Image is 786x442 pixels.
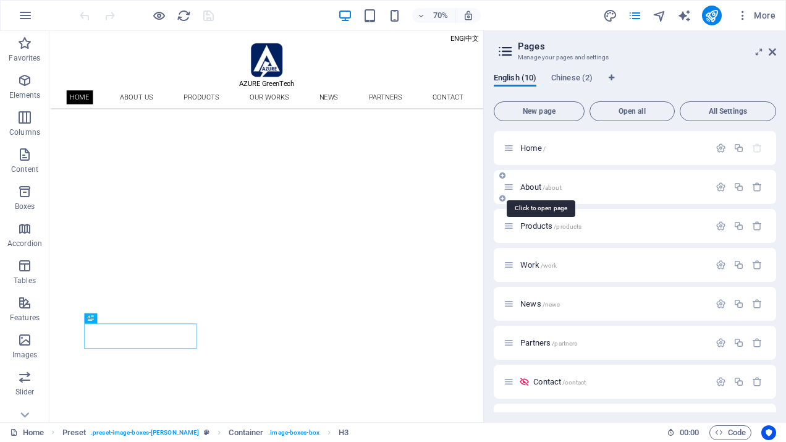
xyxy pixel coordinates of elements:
[518,52,751,63] h3: Manage your pages and settings
[268,425,319,440] span: . image-boxes-box
[628,8,643,23] button: pages
[752,182,763,192] div: Remove
[14,276,36,286] p: Tables
[551,70,593,88] span: Chinese (2)
[752,221,763,231] div: Remove
[733,376,744,387] div: Duplicate
[733,182,744,192] div: Duplicate
[12,350,38,360] p: Images
[151,8,166,23] button: Click here to leave preview mode and continue editing
[517,339,709,347] div: Partners/partners
[680,425,699,440] span: 00 00
[653,9,667,23] i: Navigator
[667,425,699,440] h6: Session time
[702,6,722,25] button: publish
[518,41,776,52] h2: Pages
[520,143,546,153] span: Click to open page
[562,379,586,386] span: /contact
[733,143,744,153] div: Duplicate
[412,8,456,23] button: 70%
[704,9,719,23] i: Publish
[709,425,751,440] button: Code
[517,222,709,230] div: Products/products
[752,260,763,270] div: Remove
[339,425,349,440] span: Click to select. Double-click to edit
[62,425,87,440] span: Click to select. Double-click to edit
[91,425,199,440] span: . preset-image-boxes-[PERSON_NAME]
[653,8,667,23] button: navigator
[752,376,763,387] div: Remove
[685,108,771,115] span: All Settings
[677,8,692,23] button: text_generator
[177,9,191,23] i: Reload page
[9,127,40,137] p: Columns
[752,338,763,348] div: Remove
[10,313,40,323] p: Features
[733,338,744,348] div: Duplicate
[499,108,579,115] span: New page
[733,221,744,231] div: Duplicate
[533,377,586,386] span: Click to open page
[688,428,690,437] span: :
[517,261,709,269] div: Work/work
[716,260,726,270] div: Settings
[541,262,557,269] span: /work
[15,202,35,211] p: Boxes
[715,425,746,440] span: Code
[431,8,450,23] h6: 70%
[543,301,560,308] span: /news
[716,221,726,231] div: Settings
[9,90,41,100] p: Elements
[552,340,577,347] span: /partners
[603,8,618,23] button: design
[520,338,577,347] span: Click to open page
[732,6,780,25] button: More
[10,425,44,440] a: Click to cancel selection. Double-click to open Pages
[520,182,562,192] span: About
[176,8,191,23] button: reload
[494,70,536,88] span: English (10)
[716,376,726,387] div: Settings
[680,101,776,121] button: All Settings
[716,143,726,153] div: Settings
[733,260,744,270] div: Duplicate
[15,387,35,397] p: Slider
[520,299,560,308] span: Click to open page
[9,53,40,63] p: Favorites
[204,429,209,436] i: This element is a customizable preset
[520,260,557,270] span: Click to open page
[554,223,581,230] span: /products
[229,425,263,440] span: Click to select. Double-click to edit
[752,299,763,309] div: Remove
[733,299,744,309] div: Duplicate
[589,101,675,121] button: Open all
[716,338,726,348] div: Settings
[543,184,562,191] span: /about
[530,378,709,386] div: Contact/contact
[62,425,349,440] nav: breadcrumb
[517,300,709,308] div: News/news
[494,101,585,121] button: New page
[463,10,474,21] i: On resize automatically adjust zoom level to fit chosen device.
[716,182,726,192] div: Settings
[761,425,776,440] button: Usercentrics
[595,108,669,115] span: Open all
[752,143,763,153] div: The startpage cannot be deleted
[737,9,775,22] span: More
[677,9,691,23] i: AI Writer
[7,239,42,249] p: Accordion
[11,164,38,174] p: Content
[543,145,546,152] span: /
[517,183,709,191] div: About/about
[603,9,617,23] i: Design (Ctrl+Alt+Y)
[716,299,726,309] div: Settings
[628,9,642,23] i: Pages (Ctrl+Alt+S)
[494,73,776,96] div: Language Tabs
[517,144,709,152] div: Home/
[520,221,581,231] span: Click to open page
